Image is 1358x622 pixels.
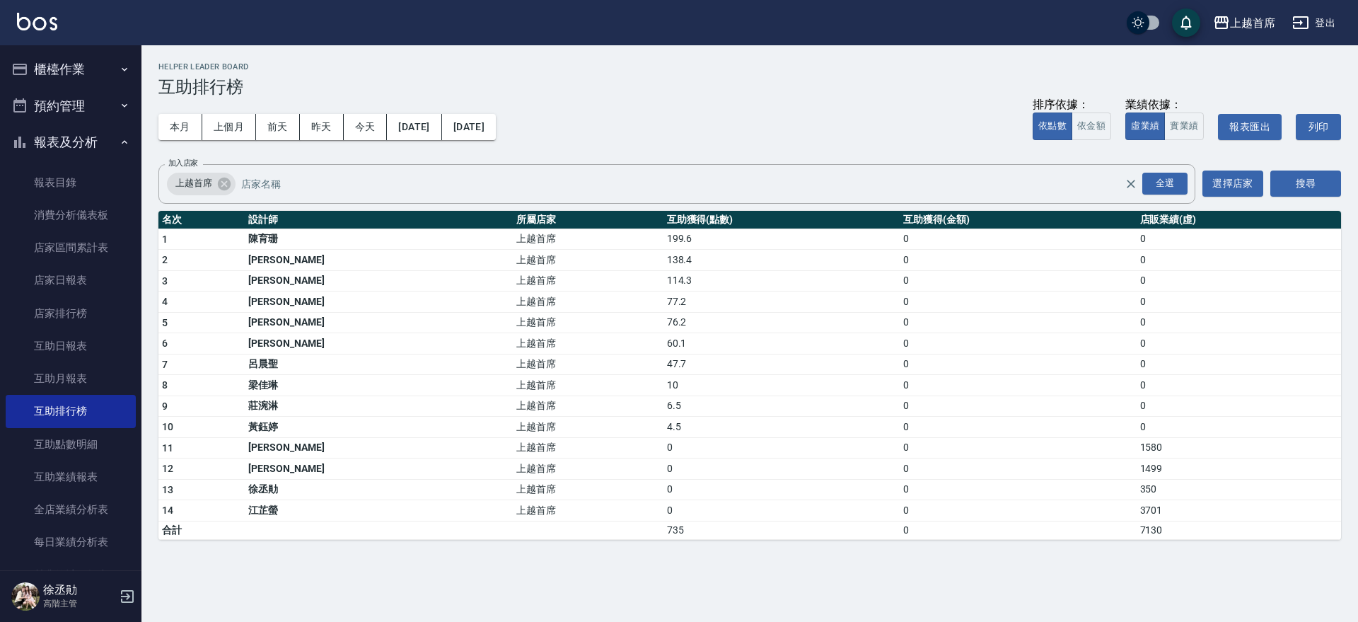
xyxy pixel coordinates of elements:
[1033,113,1072,140] button: 依點數
[900,229,1136,250] td: 0
[663,396,900,417] td: 6.5
[162,275,168,287] span: 3
[1137,250,1341,271] td: 0
[663,479,900,500] td: 0
[1230,14,1275,32] div: 上越首席
[1202,171,1263,197] button: 選擇店家
[513,417,663,438] td: 上越首席
[1033,98,1111,113] div: 排序依據：
[513,312,663,333] td: 上越首席
[245,459,513,480] td: [PERSON_NAME]
[245,437,513,459] td: [PERSON_NAME]
[6,166,136,199] a: 報表目錄
[513,500,663,522] td: 上越首席
[1218,114,1282,140] button: 報表匯出
[245,270,513,292] td: [PERSON_NAME]
[162,359,168,370] span: 7
[663,211,900,229] th: 互助獲得(點數)
[663,312,900,333] td: 76.2
[6,297,136,330] a: 店家排行榜
[513,354,663,375] td: 上越首席
[17,13,57,30] img: Logo
[900,312,1136,333] td: 0
[6,362,136,395] a: 互助月報表
[1137,500,1341,522] td: 3701
[1164,113,1204,140] button: 實業績
[158,114,202,140] button: 本月
[245,211,513,229] th: 設計師
[1172,8,1200,37] button: save
[663,250,900,271] td: 138.4
[1137,312,1341,333] td: 0
[513,250,663,271] td: 上越首席
[245,375,513,396] td: 梁佳琳
[1137,417,1341,438] td: 0
[513,333,663,355] td: 上越首席
[6,51,136,88] button: 櫃檯作業
[663,375,900,396] td: 10
[158,521,245,539] td: 合計
[1137,229,1341,250] td: 0
[663,417,900,438] td: 4.5
[6,461,136,493] a: 互助業績報表
[245,354,513,375] td: 呂晨聖
[513,292,663,313] td: 上越首席
[11,582,40,611] img: Person
[1207,8,1281,38] button: 上越首席
[43,583,115,597] h5: 徐丞勛
[900,500,1136,522] td: 0
[1137,211,1341,229] th: 店販業績(虛)
[1137,459,1341,480] td: 1499
[900,250,1136,271] td: 0
[300,114,344,140] button: 昨天
[6,395,136,427] a: 互助排行榜
[238,171,1149,196] input: 店家名稱
[1137,375,1341,396] td: 0
[1125,113,1165,140] button: 虛業績
[245,229,513,250] td: 陳育珊
[663,229,900,250] td: 199.6
[513,437,663,459] td: 上越首席
[900,333,1136,355] td: 0
[167,176,221,190] span: 上越首席
[6,199,136,231] a: 消費分析儀表板
[1072,113,1111,140] button: 依金額
[1270,171,1341,197] button: 搜尋
[344,114,388,140] button: 今天
[245,312,513,333] td: [PERSON_NAME]
[158,211,245,229] th: 名次
[663,292,900,313] td: 77.2
[158,62,1341,71] h2: Helper Leader Board
[6,88,136,125] button: 預約管理
[1142,173,1188,195] div: 全選
[1296,114,1341,140] button: 列印
[513,270,663,292] td: 上越首席
[245,333,513,355] td: [PERSON_NAME]
[1287,10,1341,36] button: 登出
[1137,333,1341,355] td: 0
[900,292,1136,313] td: 0
[162,234,168,245] span: 1
[167,173,236,195] div: 上越首席
[256,114,300,140] button: 前天
[6,428,136,461] a: 互助點數明細
[202,114,256,140] button: 上個月
[162,254,168,265] span: 2
[1137,479,1341,500] td: 350
[900,375,1136,396] td: 0
[663,437,900,459] td: 0
[900,270,1136,292] td: 0
[663,459,900,480] td: 0
[442,114,496,140] button: [DATE]
[43,597,115,610] p: 高階主管
[245,396,513,417] td: 莊涴淋
[1137,354,1341,375] td: 0
[158,211,1341,540] table: a dense table
[162,296,168,307] span: 4
[900,211,1136,229] th: 互助獲得(金額)
[513,396,663,417] td: 上越首席
[162,421,174,432] span: 10
[900,459,1136,480] td: 0
[513,211,663,229] th: 所屬店家
[162,317,168,328] span: 5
